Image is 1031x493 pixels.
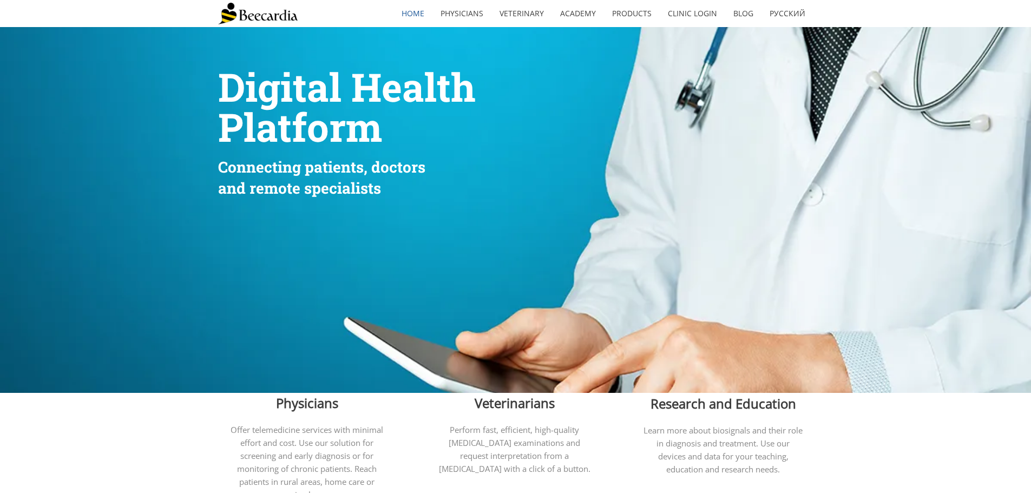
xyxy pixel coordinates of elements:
a: home [393,1,432,26]
span: Connecting patients, doctors [218,157,425,177]
a: Products [604,1,660,26]
a: Blog [725,1,761,26]
a: Veterinary [491,1,552,26]
span: Platform [218,101,382,153]
span: and remote specialists [218,178,381,198]
a: Clinic Login [660,1,725,26]
span: Research and Education [651,395,796,412]
span: Perform fast, efficient, high-quality [MEDICAL_DATA] examinations and request interpretation from... [439,424,590,474]
a: Physicians [432,1,491,26]
img: Beecardia [218,3,298,24]
span: Physicians [276,394,338,412]
span: Learn more about biosignals and their role in diagnosis and treatment. Use our devices and data f... [643,425,803,475]
a: Русский [761,1,813,26]
span: Veterinarians [475,394,555,412]
a: Academy [552,1,604,26]
span: Digital Health [218,61,476,113]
